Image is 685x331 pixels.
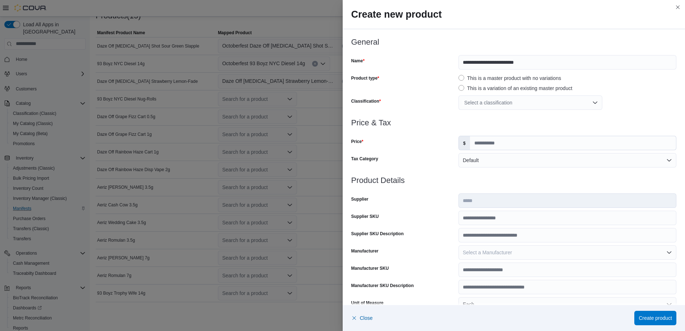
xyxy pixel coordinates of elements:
[673,3,682,12] button: Close this dialog
[351,38,677,46] h3: General
[351,118,677,127] h3: Price & Tax
[458,84,572,93] label: This is a variation of an existing master product
[463,250,512,255] span: Select a Manufacturer
[351,214,379,219] label: Supplier SKU
[351,196,369,202] label: Supplier
[351,176,677,185] h3: Product Details
[351,58,365,64] label: Name
[351,265,389,271] label: Manufacturer SKU
[360,314,373,322] span: Close
[458,297,676,312] button: Each
[351,300,384,306] label: Unit of Measure
[458,245,676,260] button: Select a Manufacturer
[351,9,677,20] h2: Create new product
[351,231,404,237] label: Supplier SKU Description
[351,283,414,288] label: Manufacturer SKU Description
[351,75,379,81] label: Product type
[639,314,672,322] span: Create product
[458,74,561,82] label: This is a master product with no variations
[458,153,676,167] button: Default
[351,98,381,104] label: Classification
[351,311,373,325] button: Close
[459,136,470,150] label: $
[351,139,364,144] label: Price
[351,248,379,254] label: Manufacturer
[351,156,378,162] label: Tax Category
[634,311,676,325] button: Create product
